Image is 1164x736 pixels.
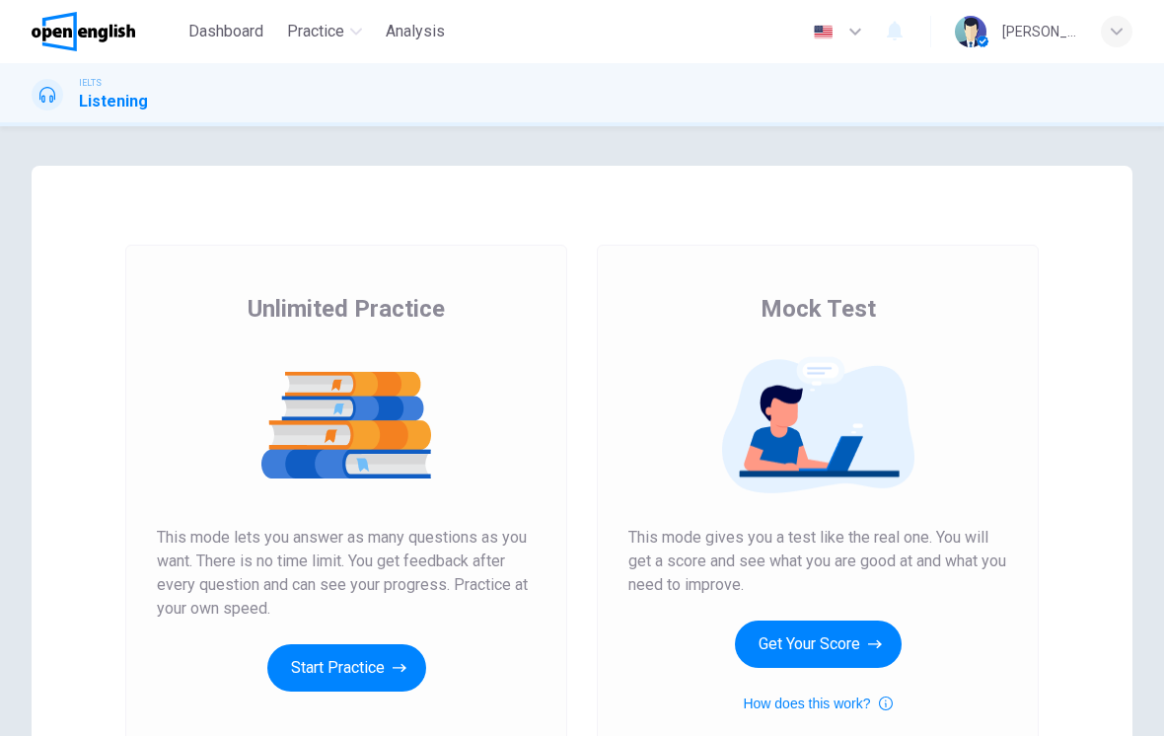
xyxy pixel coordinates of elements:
[248,293,445,325] span: Unlimited Practice
[267,644,426,692] button: Start Practice
[32,12,181,51] a: OpenEnglish logo
[743,692,892,715] button: How does this work?
[157,526,536,621] span: This mode lets you answer as many questions as you want. There is no time limit. You get feedback...
[378,14,453,49] button: Analysis
[181,14,271,49] button: Dashboard
[811,25,836,39] img: en
[628,526,1007,597] span: This mode gives you a test like the real one. You will get a score and see what you are good at a...
[188,20,263,43] span: Dashboard
[735,621,902,668] button: Get Your Score
[1002,20,1077,43] div: [PERSON_NAME] Hacer Ç.
[79,76,102,90] span: IELTS
[955,16,986,47] img: Profile picture
[79,90,148,113] h1: Listening
[761,293,876,325] span: Mock Test
[279,14,370,49] button: Practice
[386,20,445,43] span: Analysis
[32,12,135,51] img: OpenEnglish logo
[287,20,344,43] span: Practice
